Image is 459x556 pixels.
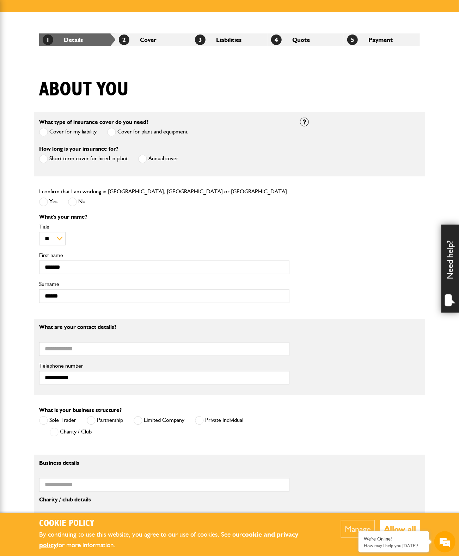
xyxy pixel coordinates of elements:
label: Limited Company [134,416,184,425]
li: Liabilities [191,33,268,46]
button: Manage [341,520,375,538]
label: Title [39,224,289,230]
p: How may I help you today? [364,543,424,548]
span: 3 [195,35,206,45]
label: Sole Trader [39,416,76,425]
p: By continuing to use this website, you agree to our use of cookies. See our for more information. [39,529,319,551]
label: Yes [39,198,57,206]
div: Need help? [441,225,459,313]
li: Cover [115,33,191,46]
label: Surname [39,281,289,287]
li: Details [39,33,115,46]
span: 1 [43,35,53,45]
h2: Cookie Policy [39,518,319,529]
label: I confirm that I am working in [GEOGRAPHIC_DATA], [GEOGRAPHIC_DATA] or [GEOGRAPHIC_DATA] [39,189,287,194]
li: Payment [344,33,420,46]
label: How long is your insurance for? [39,146,118,152]
label: Charity / Club [50,428,92,437]
span: 2 [119,35,129,45]
label: What type of insurance cover do you need? [39,119,148,125]
label: Annual cover [138,155,178,163]
img: d_20077148190_company_1631870298795_20077148190 [12,39,30,49]
textarea: Type your message and hit 'Enter' [9,127,129,211]
p: What's your name? [39,214,289,220]
div: We're Online! [364,536,424,542]
label: Cover for my liability [39,128,97,137]
button: Allow all [380,520,420,538]
input: Enter your email address [9,86,129,101]
div: Chat with us now [37,39,118,49]
label: Partnership [87,416,123,425]
h1: About you [39,78,129,101]
label: Private Individual [195,416,243,425]
span: 4 [271,35,282,45]
p: What are your contact details? [39,324,289,330]
label: First name [39,252,289,258]
span: 5 [347,35,358,45]
label: What is your business structure? [39,407,122,413]
div: Minimize live chat window [116,4,133,20]
em: Start Chat [96,217,128,226]
li: Quote [268,33,344,46]
input: Enter your phone number [9,107,129,122]
label: No [68,198,86,206]
label: Cover for plant and equipment [107,128,188,137]
label: Short term cover for hired in plant [39,155,128,163]
label: Telephone number [39,363,289,369]
p: Charity / club details [39,497,289,503]
input: Enter your last name [9,65,129,81]
p: Business details [39,460,289,466]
